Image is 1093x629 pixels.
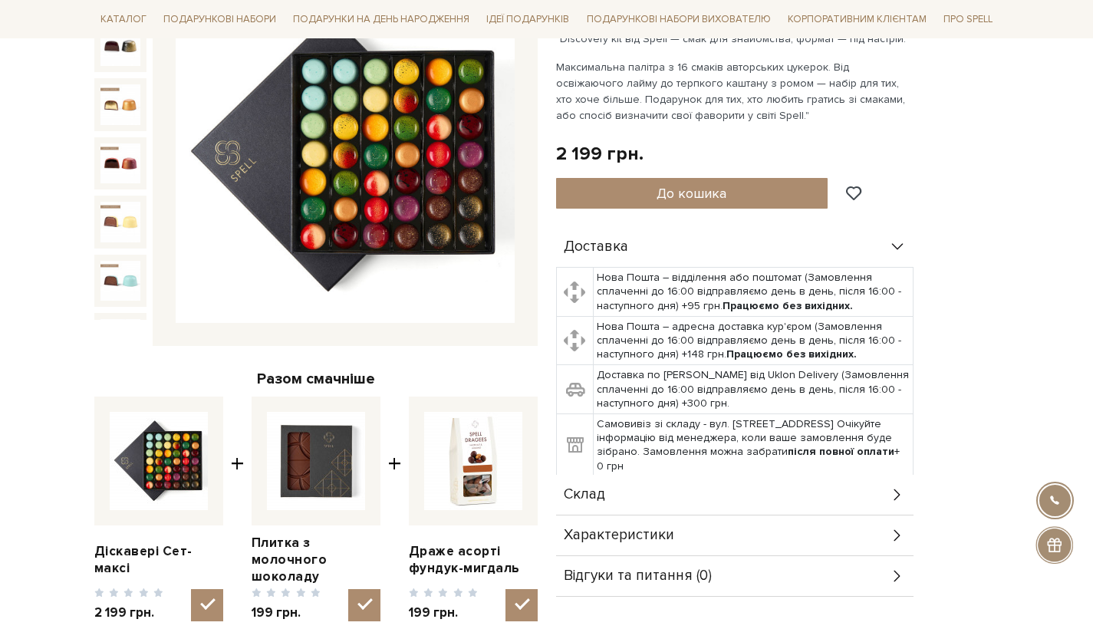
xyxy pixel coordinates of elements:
img: Діскавері Сет-максі [100,26,140,66]
span: 199 грн. [409,604,479,621]
img: Діскавері Сет-максі [100,261,140,301]
td: Самовивіз зі складу - вул. [STREET_ADDRESS] Очікуйте інформацію від менеджера, коли ваше замовлен... [593,414,913,477]
span: 199 грн. [252,604,321,621]
span: + [231,397,244,621]
td: Нова Пошта – відділення або поштомат (Замовлення сплаченні до 16:00 відправляємо день в день, піс... [593,268,913,317]
b: після повної оплати [788,445,894,458]
img: Діскавері Сет-максі [100,84,140,124]
div: Разом смачніше [94,369,538,389]
td: Нова Пошта – адресна доставка кур'єром (Замовлення сплаченні до 16:00 відправляємо день в день, п... [593,316,913,365]
img: Діскавері Сет-максі [110,412,208,510]
a: Ідеї подарунків [480,8,575,31]
span: 2 199 грн. [94,604,164,621]
a: Корпоративним клієнтам [782,6,933,32]
a: Плитка з молочного шоколаду [252,535,380,585]
a: Подарункові набори вихователю [581,6,777,32]
img: Діскавері Сет-максі [100,319,140,359]
img: Діскавері Сет-максі [100,202,140,242]
a: Драже асорті фундук-мигдаль [409,543,538,577]
td: Доставка по [PERSON_NAME] від Uklon Delivery (Замовлення сплаченні до 16:00 відправляємо день в д... [593,365,913,414]
a: Про Spell [937,8,999,31]
span: Доставка [564,240,628,254]
button: До кошика [556,178,828,209]
span: Характеристики [564,529,674,542]
a: Діскавері Сет-максі [94,543,223,577]
div: 2 199 грн. [556,142,644,166]
span: Відгуки та питання (0) [564,569,712,583]
b: Працюємо без вихідних. [726,347,857,361]
p: Максимальна палітра з 16 смаків авторських цукерок. Від освіжаючого лайму до терпкого каштану з р... [556,59,916,123]
img: Драже асорті фундук-мигдаль [424,412,522,510]
span: + [388,397,401,621]
a: Каталог [94,8,153,31]
a: Подарунки на День народження [287,8,476,31]
span: Склад [564,488,605,502]
img: Діскавері Сет-максі [100,143,140,183]
span: До кошика [657,185,726,202]
a: Подарункові набори [157,8,282,31]
img: Плитка з молочного шоколаду [267,412,365,510]
p: "Discovery kit від Spell — смак для знайомства, формат — під настрій. [556,31,916,47]
b: Працюємо без вихідних. [723,299,853,312]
